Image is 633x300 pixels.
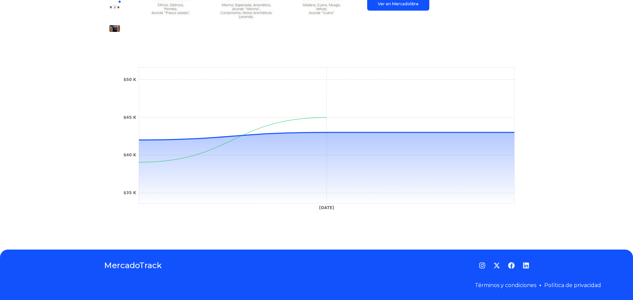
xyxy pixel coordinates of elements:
a: Instagram [479,262,485,269]
a: Facebook [508,262,515,269]
a: Política de privacidad [544,282,601,288]
tspan: [DATE] [319,205,334,210]
tspan: $40 K [123,153,136,157]
tspan: $45 K [123,115,136,120]
tspan: $35 K [123,190,136,195]
tspan: $50 K [123,77,136,82]
img: Perfume Hombre King Of Seduction Absolute De Antonio Banderas 100ml [109,23,120,34]
img: Perfume Hombre King Of Seduction Absolute De Antonio Banderas 100ml [109,2,120,13]
a: Términos y condiciones [475,282,536,288]
a: MercadoTrack [104,260,162,271]
a: LinkedIn [523,262,529,269]
a: Twitter [493,262,500,269]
